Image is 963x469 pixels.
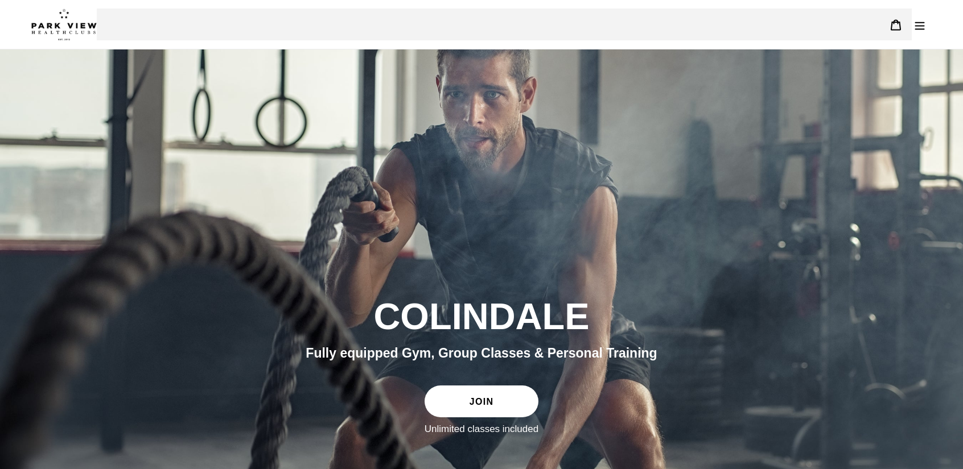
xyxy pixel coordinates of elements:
[425,385,538,417] a: JOIN
[425,423,538,435] label: Unlimited classes included
[306,346,657,360] span: Fully equipped Gym, Group Classes & Personal Training
[908,13,932,37] button: Menu
[31,9,97,40] img: Park view health clubs is a gym near you.
[171,294,792,339] h2: COLINDALE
